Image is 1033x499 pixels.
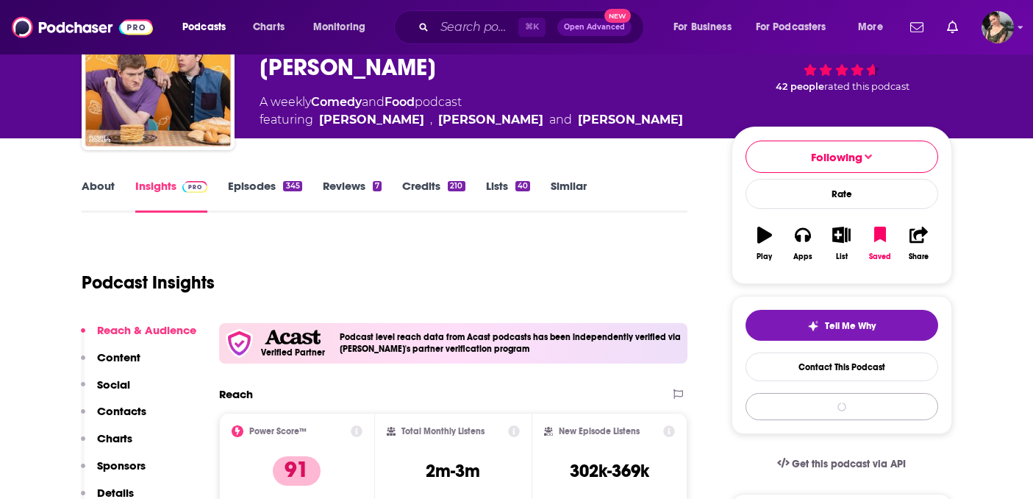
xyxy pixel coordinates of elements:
[848,15,901,39] button: open menu
[97,323,196,337] p: Reach & Audience
[135,179,208,213] a: InsightsPodchaser Pro
[557,18,632,36] button: Open AdvancedNew
[448,181,465,191] div: 210
[249,426,307,436] h2: Power Score™
[784,217,822,270] button: Apps
[578,111,683,129] a: Brett Goldstein
[81,378,130,405] button: Social
[792,458,906,470] span: Get this podcast via API
[225,329,254,358] img: verfied icon
[757,252,772,261] div: Play
[82,179,115,213] a: About
[570,460,649,482] h3: 302k-369k
[253,17,285,38] span: Charts
[869,252,891,261] div: Saved
[551,179,587,213] a: Similar
[385,95,415,109] a: Food
[265,330,321,345] img: Acast
[401,426,485,436] h2: Total Monthly Listens
[438,111,543,129] a: Ed Gamble
[564,24,625,31] span: Open Advanced
[746,141,938,173] button: Following
[172,15,245,39] button: open menu
[861,217,899,270] button: Saved
[836,252,848,261] div: List
[746,179,938,209] div: Rate
[426,460,480,482] h3: 2m-3m
[435,15,518,39] input: Search podcasts, credits, & more...
[486,179,530,213] a: Lists40
[373,181,382,191] div: 7
[323,179,382,213] a: Reviews7
[261,348,325,357] h5: Verified Partner
[82,272,215,294] h1: Podcast Insights
[673,17,732,38] span: For Business
[81,350,140,378] button: Content
[756,17,826,38] span: For Podcasters
[732,10,952,102] div: verified Badge91 42 peoplerated this podcast
[604,9,631,23] span: New
[746,217,784,270] button: Play
[941,15,964,40] a: Show notifications dropdown
[549,111,572,129] span: and
[746,353,938,381] a: Contact This Podcast
[982,11,1014,43] button: Show profile menu
[243,15,293,39] a: Charts
[807,320,819,332] img: tell me why sparkle
[260,111,683,129] span: featuring
[858,17,883,38] span: More
[430,111,432,129] span: ,
[81,404,146,431] button: Contacts
[746,15,848,39] button: open menu
[402,179,465,213] a: Credits210
[319,111,424,129] a: James Acaster
[793,252,812,261] div: Apps
[825,320,876,332] span: Tell Me Why
[273,456,321,486] p: 91
[765,446,918,482] a: Get this podcast via API
[228,179,301,213] a: Episodes345
[303,15,385,39] button: open menu
[97,404,146,418] p: Contacts
[408,10,658,44] div: Search podcasts, credits, & more...
[982,11,1014,43] img: User Profile
[899,217,937,270] button: Share
[12,13,153,41] img: Podchaser - Follow, Share and Rate Podcasts
[663,15,750,39] button: open menu
[313,17,365,38] span: Monitoring
[81,431,132,459] button: Charts
[182,181,208,193] img: Podchaser Pro
[260,93,683,129] div: A weekly podcast
[822,217,860,270] button: List
[362,95,385,109] span: and
[97,459,146,473] p: Sponsors
[97,431,132,445] p: Charts
[904,15,929,40] a: Show notifications dropdown
[909,252,929,261] div: Share
[219,387,253,401] h2: Reach
[97,378,130,392] p: Social
[776,81,824,92] span: 42 people
[746,310,938,341] button: tell me why sparkleTell Me Why
[811,150,862,164] span: Following
[97,350,140,364] p: Content
[518,18,546,37] span: ⌘ K
[311,95,362,109] a: Comedy
[340,332,682,354] h4: Podcast level reach data from Acast podcasts has been independently verified via [PERSON_NAME]'s ...
[182,17,226,38] span: Podcasts
[81,459,146,486] button: Sponsors
[559,426,640,436] h2: New Episode Listens
[81,323,196,350] button: Reach & Audience
[283,181,301,191] div: 345
[824,81,909,92] span: rated this podcast
[515,181,530,191] div: 40
[982,11,1014,43] span: Logged in as Flossie22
